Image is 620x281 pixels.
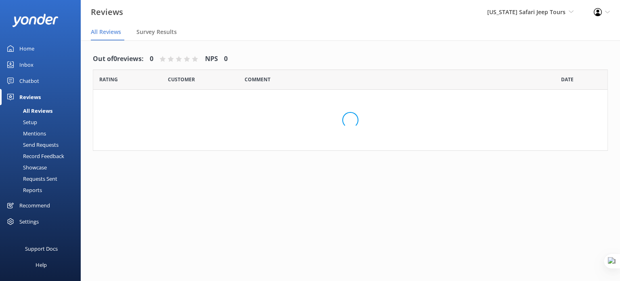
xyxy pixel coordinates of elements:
h4: 0 [224,54,228,64]
a: All Reviews [5,105,81,116]
span: Date [168,76,195,83]
div: Requests Sent [5,173,57,184]
div: All Reviews [5,105,52,116]
div: Mentions [5,128,46,139]
span: Date [561,76,574,83]
a: Mentions [5,128,81,139]
div: Reviews [19,89,41,105]
div: Chatbot [19,73,39,89]
div: Inbox [19,57,34,73]
h4: NPS [205,54,218,64]
span: All Reviews [91,28,121,36]
div: Help [36,257,47,273]
div: Reports [5,184,42,196]
div: Setup [5,116,37,128]
span: [US_STATE] Safari Jeep Tours [487,8,566,16]
a: Setup [5,116,81,128]
div: Support Docs [25,241,58,257]
div: Recommend [19,197,50,213]
div: Showcase [5,162,47,173]
a: Record Feedback [5,150,81,162]
div: Send Requests [5,139,59,150]
a: Reports [5,184,81,196]
img: yonder-white-logo.png [12,14,59,27]
span: Question [245,76,270,83]
a: Showcase [5,162,81,173]
h4: 0 [150,54,153,64]
div: Home [19,40,34,57]
div: Settings [19,213,39,230]
h3: Reviews [91,6,123,19]
div: Record Feedback [5,150,64,162]
a: Requests Sent [5,173,81,184]
span: Survey Results [136,28,177,36]
span: Date [99,76,118,83]
a: Send Requests [5,139,81,150]
h4: Out of 0 reviews: [93,54,144,64]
